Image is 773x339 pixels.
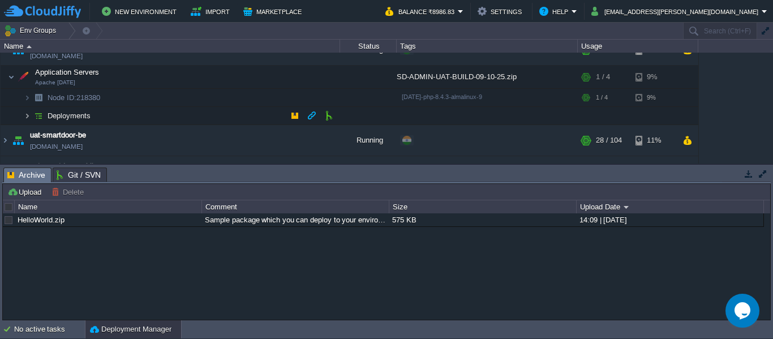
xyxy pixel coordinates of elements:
img: AMDAwAAAACH5BAEAAAAALAAAAAABAAEAAAICRAEAOw== [15,66,31,88]
button: Settings [478,5,525,18]
button: Help [539,5,572,18]
img: AMDAwAAAACH5BAEAAAAALAAAAAABAAEAAAICRAEAOw== [1,125,10,156]
img: AMDAwAAAACH5BAEAAAAALAAAAAABAAEAAAICRAEAOw== [31,89,46,106]
img: AMDAwAAAACH5BAEAAAAALAAAAAABAAEAAAICRAEAOw== [8,66,15,88]
div: Name [1,40,340,53]
span: Archive [7,168,45,182]
div: Size [390,200,576,213]
button: Env Groups [4,23,60,38]
div: 0 / 4 [596,156,610,187]
img: AMDAwAAAACH5BAEAAAAALAAAAAABAAEAAAICRAEAOw== [1,156,10,187]
div: Comment [203,200,389,213]
div: 14:09 | [DATE] [577,213,763,226]
span: [DATE]-php-8.4.3-almalinux-9 [402,93,482,100]
button: Deployment Manager [90,324,171,335]
div: Usage [578,40,698,53]
img: AMDAwAAAACH5BAEAAAAALAAAAAABAAEAAAICRAEAOw== [31,107,46,125]
a: HelloWorld.zip [18,216,65,224]
img: AMDAwAAAACH5BAEAAAAALAAAAAABAAEAAAICRAEAOw== [24,89,31,106]
div: Name [15,200,201,213]
div: Stopped [340,156,397,187]
a: [DOMAIN_NAME] [30,141,83,152]
a: Application ServersApache [DATE] [34,68,101,76]
button: [EMAIL_ADDRESS][PERSON_NAME][DOMAIN_NAME] [591,5,762,18]
span: Apache [DATE] [35,79,75,86]
span: Git / SVN [57,168,101,182]
div: SD-ADMIN-UAT-BUILD-09-10-25.zip [397,66,578,88]
div: 11% [635,156,672,187]
img: AMDAwAAAACH5BAEAAAAALAAAAAABAAEAAAICRAEAOw== [27,45,32,48]
button: Delete [51,187,87,197]
div: Sample package which you can deploy to your environment. Feel free to delete and upload a package... [202,213,388,226]
img: AMDAwAAAACH5BAEAAAAALAAAAAABAAEAAAICRAEAOw== [10,156,26,187]
span: Application Servers [34,67,101,77]
div: Upload Date [577,200,763,213]
div: 11% [635,125,672,156]
span: Node ID: [48,93,76,102]
img: AMDAwAAAACH5BAEAAAAALAAAAAABAAEAAAICRAEAOw== [24,107,31,125]
button: Upload [7,187,45,197]
div: Running [340,125,397,156]
button: Import [191,5,233,18]
span: 218380 [46,93,102,102]
div: No active tasks [14,320,85,338]
div: 9% [635,89,672,106]
a: uat-smartdoor-public [30,161,97,172]
a: Node ID:218380 [46,93,102,102]
img: AMDAwAAAACH5BAEAAAAALAAAAAABAAEAAAICRAEAOw== [10,125,26,156]
a: uat-smartdoor-be [30,130,86,141]
div: Status [341,40,396,53]
button: Marketplace [243,5,305,18]
button: New Environment [102,5,180,18]
div: 1 / 4 [596,66,610,88]
div: 1 / 4 [596,89,608,106]
div: 575 KB [389,213,576,226]
div: 9% [635,66,672,88]
img: CloudJiffy [4,5,81,19]
div: 28 / 104 [596,125,622,156]
div: Tags [397,40,577,53]
button: Balance ₹8986.83 [385,5,458,18]
a: [DOMAIN_NAME] [30,50,83,62]
iframe: chat widget [725,294,762,328]
a: Deployments [46,111,92,121]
